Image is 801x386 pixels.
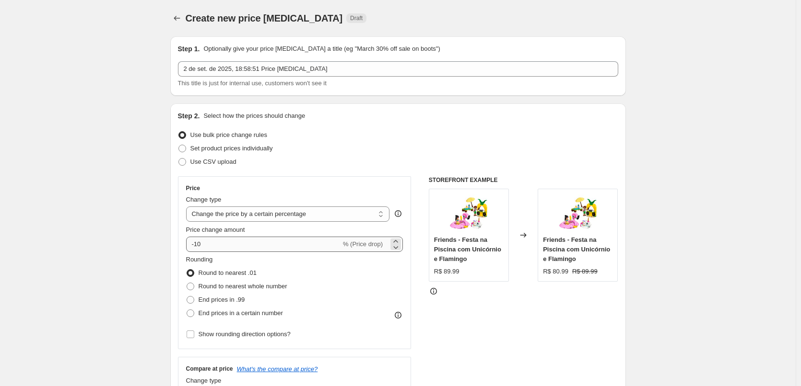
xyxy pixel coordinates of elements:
button: What's the compare at price? [237,365,318,373]
h2: Step 1. [178,44,200,54]
strike: R$ 89.99 [572,267,598,276]
span: End prices in a certain number [199,309,283,317]
span: Change type [186,377,222,384]
span: Use bulk price change rules [190,131,267,138]
input: -15 [186,237,341,252]
img: Novo_80x.jpg [559,194,597,232]
input: 30% off holiday sale [178,61,618,77]
span: Create new price [MEDICAL_DATA] [186,13,343,23]
span: Set product prices individually [190,145,273,152]
h3: Compare at price [186,365,233,373]
p: Select how the prices should change [203,111,305,121]
span: Friends - Festa na Piscina com Unicórnio e Flamingo [434,236,501,262]
div: R$ 89.99 [434,267,459,276]
p: Optionally give your price [MEDICAL_DATA] a title (eg "March 30% off sale on boots") [203,44,440,54]
span: This title is just for internal use, customers won't see it [178,79,327,87]
div: help [393,209,403,218]
h6: STOREFRONT EXAMPLE [429,176,618,184]
span: Draft [350,14,363,22]
button: Price change jobs [170,11,184,25]
span: Show rounding direction options? [199,330,291,338]
span: Friends - Festa na Piscina com Unicórnio e Flamingo [543,236,610,262]
span: Price change amount [186,226,245,233]
div: R$ 80.99 [543,267,568,276]
span: Round to nearest whole number [199,283,287,290]
h3: Price [186,184,200,192]
span: Use CSV upload [190,158,236,165]
span: % (Price drop) [343,240,383,248]
span: Change type [186,196,222,203]
h2: Step 2. [178,111,200,121]
img: Novo_80x.jpg [449,194,488,232]
span: Rounding [186,256,213,263]
span: Round to nearest .01 [199,269,257,276]
span: End prices in .99 [199,296,245,303]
